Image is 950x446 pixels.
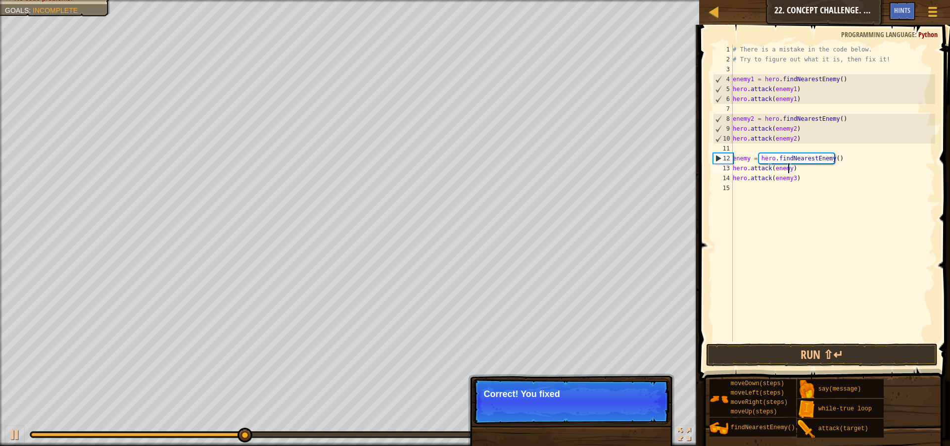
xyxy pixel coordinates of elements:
div: 9 [713,124,733,134]
img: portrait.png [710,419,728,438]
div: 14 [713,173,733,183]
span: while-true loop [818,405,872,412]
div: 13 [713,163,733,173]
div: 12 [713,153,733,163]
img: portrait.png [797,400,816,419]
button: Show game menu [920,2,945,25]
button: Ctrl + P: Play [5,426,25,446]
span: Goals [5,6,29,14]
img: portrait.png [710,390,728,408]
div: 4 [713,74,733,84]
span: Hints [894,5,910,15]
span: : [915,30,918,39]
span: moveDown(steps) [731,380,784,387]
span: moveRight(steps) [731,399,788,406]
div: 7 [713,104,733,114]
span: Incomplete [33,6,78,14]
span: moveUp(steps) [731,408,777,415]
span: : [29,6,33,14]
span: attack(target) [818,425,868,432]
button: Run ⇧↵ [706,344,938,366]
img: portrait.png [797,380,816,399]
div: 11 [713,144,733,153]
div: 15 [713,183,733,193]
div: 8 [713,114,733,124]
div: 3 [713,64,733,74]
span: say(message) [818,386,861,393]
div: 5 [713,84,733,94]
div: 1 [713,45,733,54]
p: Correct! You fixed [483,389,659,399]
div: 2 [713,54,733,64]
div: 10 [713,134,733,144]
img: portrait.png [797,420,816,439]
div: 6 [713,94,733,104]
button: Toggle fullscreen [674,426,694,446]
span: Programming language [841,30,915,39]
span: moveLeft(steps) [731,390,784,396]
span: findNearestEnemy() [731,424,795,431]
span: Python [918,30,938,39]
